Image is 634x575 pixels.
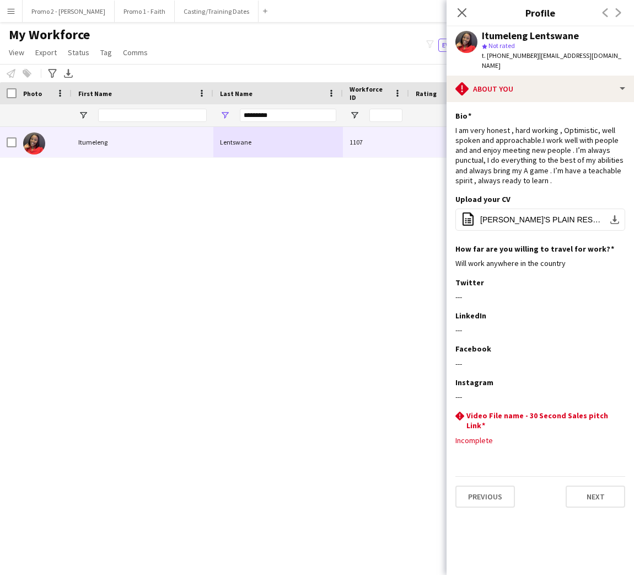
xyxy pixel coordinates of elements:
[455,392,625,402] div: ---
[438,39,497,52] button: Everyone11,259
[455,209,625,231] button: [PERSON_NAME]'S PLAIN RESUME.pdf
[4,45,29,60] a: View
[455,486,515,508] button: Previous
[455,359,625,369] div: ---
[115,1,175,22] button: Promo 1 - Faith
[23,89,42,98] span: Photo
[62,67,75,80] app-action-btn: Export XLSX
[72,127,213,157] div: Itumeleng
[9,47,24,57] span: View
[455,278,484,287] h3: Twitter
[566,486,625,508] button: Next
[100,47,112,57] span: Tag
[350,85,389,102] span: Workforce ID
[369,109,402,122] input: Workforce ID Filter Input
[488,41,515,50] span: Not rated
[78,89,112,98] span: First Name
[455,258,625,268] div: Will work anywhere in the country
[31,45,61,60] a: Export
[447,76,634,102] div: About you
[46,67,59,80] app-action-btn: Advanced filters
[123,47,148,57] span: Comms
[9,26,90,43] span: My Workforce
[220,89,252,98] span: Last Name
[96,45,116,60] a: Tag
[35,47,57,57] span: Export
[455,244,614,254] h3: How far are you willing to travel for work?
[455,325,625,335] div: ---
[213,127,343,157] div: Lentswane
[68,47,89,57] span: Status
[455,344,491,354] h3: Facebook
[455,292,625,302] div: ---
[23,1,115,22] button: Promo 2 - [PERSON_NAME]
[78,110,88,120] button: Open Filter Menu
[455,125,625,185] div: I am very honest , hard working , Optimistic, well spoken and approachable.I work well with peopl...
[466,411,616,430] h3: Video File name - 30 Second Sales pitch Link
[416,89,437,98] span: Rating
[482,31,579,41] div: Itumeleng Lentswane
[455,111,471,121] h3: Bio
[220,110,230,120] button: Open Filter Menu
[350,110,359,120] button: Open Filter Menu
[23,132,45,155] img: Itumeleng Lentswane
[240,109,336,122] input: Last Name Filter Input
[480,215,605,224] span: [PERSON_NAME]'S PLAIN RESUME.pdf
[343,127,409,157] div: 1107
[455,435,625,445] div: Incomplete
[482,51,621,70] span: | [EMAIL_ADDRESS][DOMAIN_NAME]
[482,51,539,60] span: t. [PHONE_NUMBER]
[455,194,511,204] h3: Upload your CV
[175,1,259,22] button: Casting/Training Dates
[98,109,207,122] input: First Name Filter Input
[455,311,486,321] h3: LinkedIn
[63,45,94,60] a: Status
[447,6,634,20] h3: Profile
[119,45,152,60] a: Comms
[455,377,493,387] h3: Instagram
